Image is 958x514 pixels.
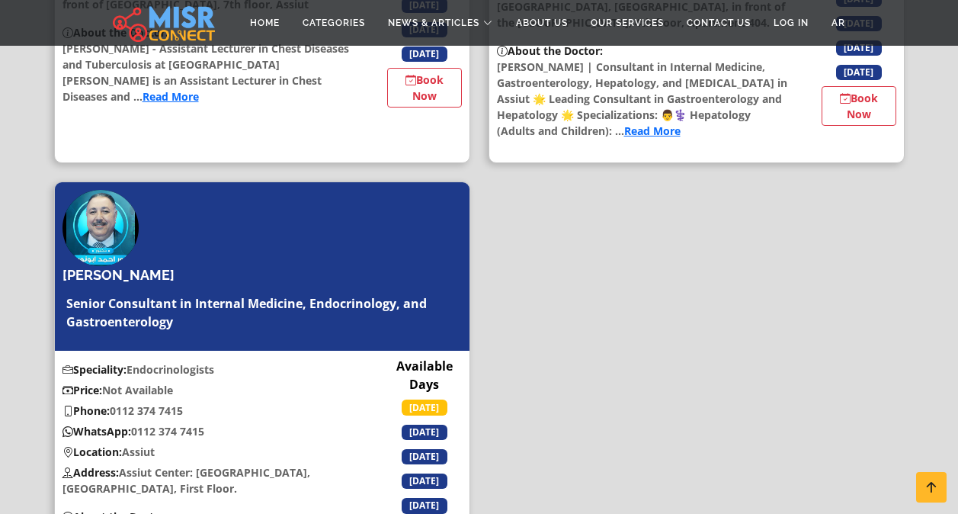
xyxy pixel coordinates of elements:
a: AR [820,8,857,37]
a: Read More [624,124,681,138]
a: Categories [291,8,376,37]
p: Endocrinologists [55,361,361,377]
b: About the Doctor: [497,43,603,58]
p: [PERSON_NAME] | Consultant in Internal Medicine, Gastroenterology, Hepatology, and [MEDICAL_DATA]... [489,43,796,139]
img: Dr. Noor Ahmed Abu Nuweir [62,190,139,266]
span: [DATE] [402,400,447,415]
p: Assiut [55,444,361,460]
b: Phone: [62,403,110,418]
span: [DATE] [402,449,447,464]
span: [DATE] [402,474,447,489]
span: [DATE] [402,498,447,513]
b: Price: [62,383,102,397]
a: Contact Us [675,8,762,37]
p: [PERSON_NAME] - Assistant Lecturer in Chest Diseases and Tuberculosis at [GEOGRAPHIC_DATA] [PERSO... [55,24,361,104]
p: Not Available [55,382,361,398]
span: [DATE] [402,425,447,440]
b: Speciality: [62,362,127,377]
a: News & Articles [376,8,505,37]
a: Read More [143,89,199,104]
b: WhatsApp: [62,424,131,439]
a: Our Services [579,8,675,37]
a: [PERSON_NAME] [62,267,178,284]
img: main.misr_connect [113,4,215,42]
span: [DATE] [402,47,447,62]
a: Senior Consultant in Internal Medicine, Endocrinology, and Gastroenterology [62,294,462,331]
a: Book Now [387,68,462,108]
a: Book Now [822,86,896,126]
p: Assiut Center: [GEOGRAPHIC_DATA], [GEOGRAPHIC_DATA], First Floor. [55,464,361,496]
p: 0112 374 7415 [55,423,361,439]
p: 0112 374 7415 [55,403,361,419]
a: About Us [505,8,579,37]
b: Address: [62,465,119,480]
a: Log in [762,8,820,37]
span: [DATE] [836,65,882,80]
b: Location: [62,445,122,459]
a: Home [239,8,291,37]
h4: [PERSON_NAME] [62,267,175,284]
span: [DATE] [836,40,882,56]
span: News & Articles [388,16,479,30]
